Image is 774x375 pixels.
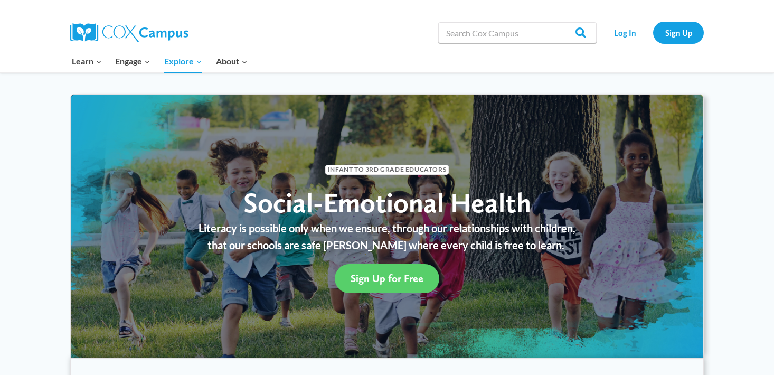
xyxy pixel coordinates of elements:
[335,264,439,293] a: Sign Up for Free
[72,54,102,68] span: Learn
[602,22,704,43] nav: Secondary Navigation
[65,50,254,72] nav: Primary Navigation
[243,186,531,219] span: Social-Emotional Health
[164,54,202,68] span: Explore
[351,272,423,285] span: Sign Up for Free
[70,23,188,42] img: Cox Campus
[199,222,575,235] span: Literacy is possible only when we ensure, through our relationships with children,
[438,22,597,43] input: Search Cox Campus
[216,54,248,68] span: About
[325,165,449,175] span: Infant to 3rd Grade Educators
[602,22,648,43] a: Log In
[115,54,150,68] span: Engage
[207,239,564,251] span: that our schools are safe [PERSON_NAME] where every child is free to learn.
[653,22,704,43] a: Sign Up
